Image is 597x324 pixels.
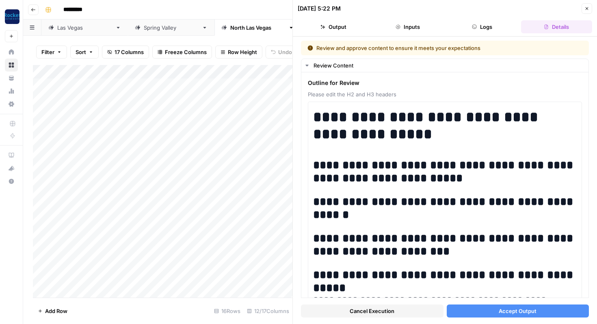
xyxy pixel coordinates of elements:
a: AirOps Academy [5,149,18,162]
span: Freeze Columns [165,48,207,56]
button: Filter [36,46,67,59]
a: Home [5,46,18,59]
span: Filter [41,48,54,56]
a: Usage [5,85,18,98]
button: Sort [70,46,99,59]
button: Output [298,20,369,33]
div: [GEOGRAPHIC_DATA] [230,24,285,32]
a: Browse [5,59,18,72]
span: Accept Output [499,307,536,315]
button: Logs [447,20,518,33]
button: Undo [266,46,297,59]
a: [GEOGRAPHIC_DATA] [214,20,301,36]
span: Undo [278,48,292,56]
div: 16 Rows [211,304,244,317]
span: Cancel Execution [350,307,394,315]
img: Rocket Pilots Logo [5,9,19,24]
button: Add Row [33,304,72,317]
a: [GEOGRAPHIC_DATA] [128,20,214,36]
button: Accept Output [447,304,589,317]
button: Details [521,20,592,33]
button: Inputs [372,20,443,33]
div: [GEOGRAPHIC_DATA] [144,24,199,32]
span: Outline for Review [308,79,582,87]
div: 12/17 Columns [244,304,292,317]
span: 17 Columns [115,48,144,56]
div: [DATE] 5:22 PM [298,4,341,13]
div: What's new? [5,162,17,174]
div: Review and approve content to ensure it meets your expectations [307,44,532,52]
button: What's new? [5,162,18,175]
a: [GEOGRAPHIC_DATA] [41,20,128,36]
button: Workspace: Rocket Pilots [5,7,18,27]
div: Review Content [314,61,584,70]
button: Help + Support [5,175,18,188]
span: Row Height [228,48,257,56]
a: Settings [5,98,18,111]
div: [GEOGRAPHIC_DATA] [57,24,112,32]
button: Freeze Columns [152,46,212,59]
button: Row Height [215,46,262,59]
button: Cancel Execution [301,304,443,317]
span: Please edit the H2 and H3 headers [308,90,582,98]
a: Your Data [5,72,18,85]
span: Add Row [45,307,67,315]
span: Sort [76,48,86,56]
button: 17 Columns [102,46,149,59]
button: Review Content [301,59,588,72]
